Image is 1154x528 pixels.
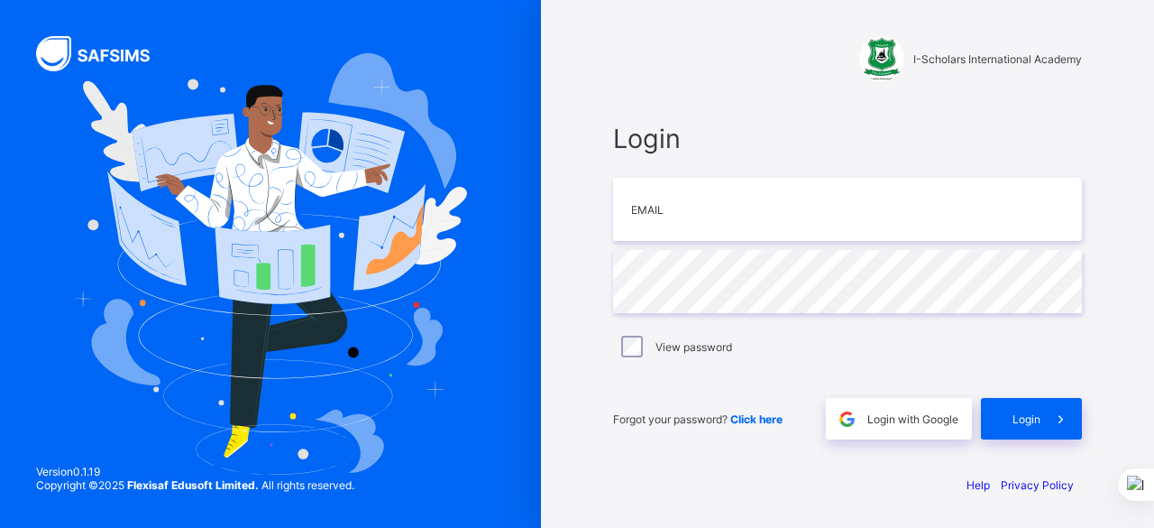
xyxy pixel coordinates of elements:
span: Copyright © 2025 All rights reserved. [36,478,354,492]
span: Forgot your password? [613,412,783,426]
span: Login with Google [867,412,958,426]
span: Login [613,123,1082,154]
img: SAFSIMS Logo [36,36,171,71]
img: Hero Image [74,53,466,476]
span: Version 0.1.19 [36,465,354,478]
label: View password [655,340,732,354]
a: Help [966,478,990,492]
strong: Flexisaf Edusoft Limited. [127,478,259,492]
a: Privacy Policy [1001,478,1074,492]
span: Login [1012,412,1040,426]
img: google.396cfc9801f0270233282035f929180a.svg [837,409,857,430]
span: I-Scholars International Academy [913,52,1082,66]
a: Click here [730,412,783,426]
